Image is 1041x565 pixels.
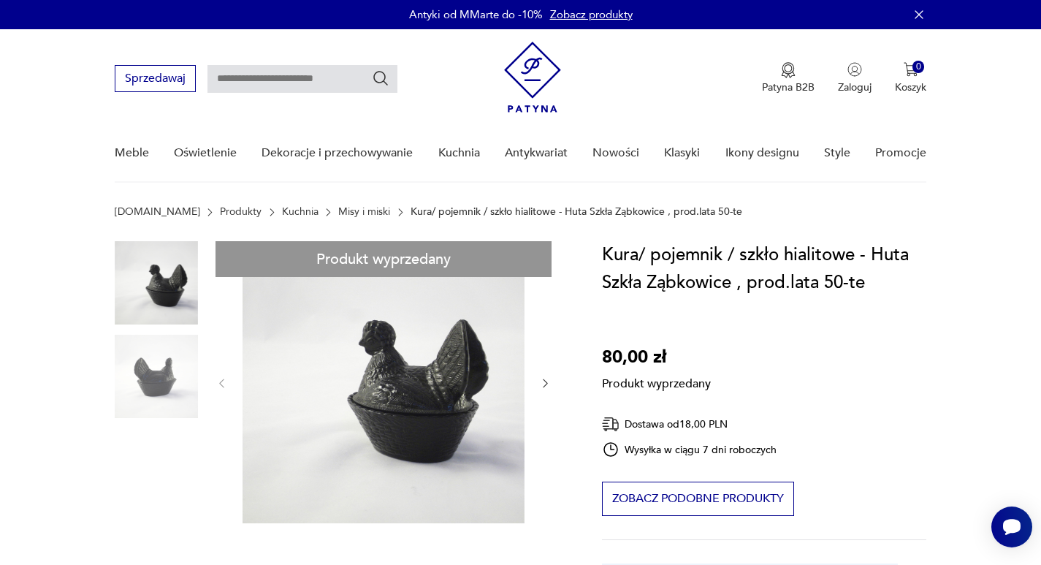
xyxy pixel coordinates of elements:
[504,42,561,113] img: Patyna - sklep z meblami i dekoracjami vintage
[991,507,1032,547] iframe: Smartsupp widget button
[838,62,872,94] button: Zaloguj
[602,441,777,458] div: Wysyłka w ciągu 7 dni roboczych
[602,371,711,392] p: Produkt wyprzedany
[602,415,777,433] div: Dostawa od 18,00 PLN
[602,415,619,433] img: Ikona dostawy
[781,62,796,78] img: Ikona medalu
[847,62,862,77] img: Ikonka użytkownika
[664,125,700,181] a: Klasyki
[838,80,872,94] p: Zaloguj
[762,62,815,94] button: Patyna B2B
[115,206,200,218] a: [DOMAIN_NAME]
[505,125,568,181] a: Antykwariat
[174,125,237,181] a: Oświetlenie
[762,62,815,94] a: Ikona medaluPatyna B2B
[602,241,927,297] h1: Kura/ pojemnik / szkło hialitowe - Huta Szkła Ząbkowice , prod.lata 50-te
[904,62,918,77] img: Ikona koszyka
[602,482,794,516] button: Zobacz podobne produkty
[372,69,389,87] button: Szukaj
[762,80,815,94] p: Patyna B2B
[895,62,926,94] button: 0Koszyk
[550,7,633,22] a: Zobacz produkty
[220,206,262,218] a: Produkty
[725,125,799,181] a: Ikony designu
[411,206,742,218] p: Kura/ pojemnik / szkło hialitowe - Huta Szkła Ząbkowice , prod.lata 50-te
[895,80,926,94] p: Koszyk
[282,206,319,218] a: Kuchnia
[875,125,926,181] a: Promocje
[115,65,196,92] button: Sprzedawaj
[262,125,413,181] a: Dekoracje i przechowywanie
[115,75,196,85] a: Sprzedawaj
[592,125,639,181] a: Nowości
[602,344,711,371] p: 80,00 zł
[438,125,480,181] a: Kuchnia
[115,125,149,181] a: Meble
[409,7,543,22] p: Antyki od MMarte do -10%
[824,125,850,181] a: Style
[338,206,390,218] a: Misy i miski
[912,61,925,73] div: 0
